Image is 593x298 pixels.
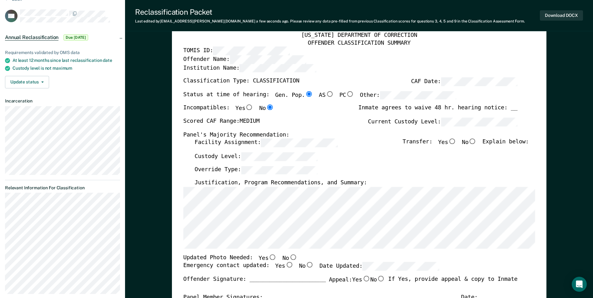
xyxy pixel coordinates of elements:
[441,118,517,126] input: Current Custody Level:
[299,262,314,271] label: No
[183,91,456,105] div: Status at time of hearing:
[239,64,316,72] input: Institution Name:
[5,185,120,191] dt: Relevant Information For Classification
[266,105,274,110] input: No
[235,105,254,113] label: Yes
[352,276,370,284] label: Yes
[305,262,314,268] input: No
[229,55,306,64] input: Offender Name:
[282,254,297,262] label: No
[183,262,439,276] div: Emergency contact updated:
[53,66,72,71] span: maximum
[275,262,293,271] label: Yes
[5,98,120,104] dt: Incarceration
[183,131,517,139] div: Panel's Majority Recommendation:
[370,276,385,284] label: No
[241,152,318,161] input: Custody Level:
[259,105,274,113] label: No
[5,50,120,55] div: Requirements validated by OMS data
[183,55,306,64] label: Offender Name:
[183,32,535,39] div: [US_STATE] DEPARTMENT OF CORRECTION
[135,19,525,23] div: Last edited by [EMAIL_ADDRESS][PERSON_NAME][DOMAIN_NAME] . Please review any data pre-filled from...
[319,91,334,100] label: AS
[441,77,517,86] input: CAF Date:
[368,118,517,126] label: Current Custody Level:
[194,152,318,161] label: Custody Level:
[261,139,337,147] input: Facility Assignment:
[319,262,439,271] label: Date Updated:
[5,76,49,88] button: Update status
[305,91,313,97] input: Gen. Pop.
[285,262,293,268] input: Yes
[13,66,120,71] div: Custody level is not
[572,277,587,292] div: Open Intercom Messenger
[448,139,456,144] input: Yes
[183,254,297,262] div: Updated Photo Needed:
[256,19,288,23] span: a few seconds ago
[135,7,525,17] div: Reclassification Packet
[213,47,289,55] input: TOMIS ID:
[183,276,517,294] div: Offender Signature: _______________________ If Yes, provide appeal & copy to Inmate
[194,180,367,187] label: Justification, Program Recommendations, and Summary:
[103,58,112,63] span: date
[13,58,120,63] div: At least 12 months since last reclassification
[462,139,476,147] label: No
[194,139,337,147] label: Facility Assignment:
[269,254,277,260] input: Yes
[358,105,517,118] div: Inmate agrees to waive 48 hr. hearing notice: __
[469,139,477,144] input: No
[275,91,313,100] label: Gen. Pop.
[183,64,316,72] label: Institution Name:
[259,254,277,262] label: Yes
[360,91,456,100] label: Other:
[411,77,517,86] label: CAF Date:
[380,91,456,100] input: Other:
[289,254,297,260] input: No
[339,91,354,100] label: PC
[245,105,253,110] input: Yes
[403,139,529,152] div: Transfer: Explain below:
[438,139,456,147] label: Yes
[194,166,318,174] label: Override Type:
[377,276,385,281] input: No
[363,262,439,271] input: Date Updated:
[346,91,354,97] input: PC
[5,34,58,41] span: Annual Reclassification
[183,47,289,55] label: TOMIS ID:
[540,10,583,21] button: Download DOCX
[183,39,535,47] div: OFFENDER CLASSIFICATION SUMMARY
[183,77,299,86] label: Classification Type: CLASSIFICATION
[329,276,385,289] label: Appeal:
[325,91,334,97] input: AS
[63,34,88,41] span: Due [DATE]
[241,166,318,174] input: Override Type:
[183,118,259,126] label: Scored CAF Range: MEDIUM
[362,276,370,281] input: Yes
[183,105,274,118] div: Incompatibles:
